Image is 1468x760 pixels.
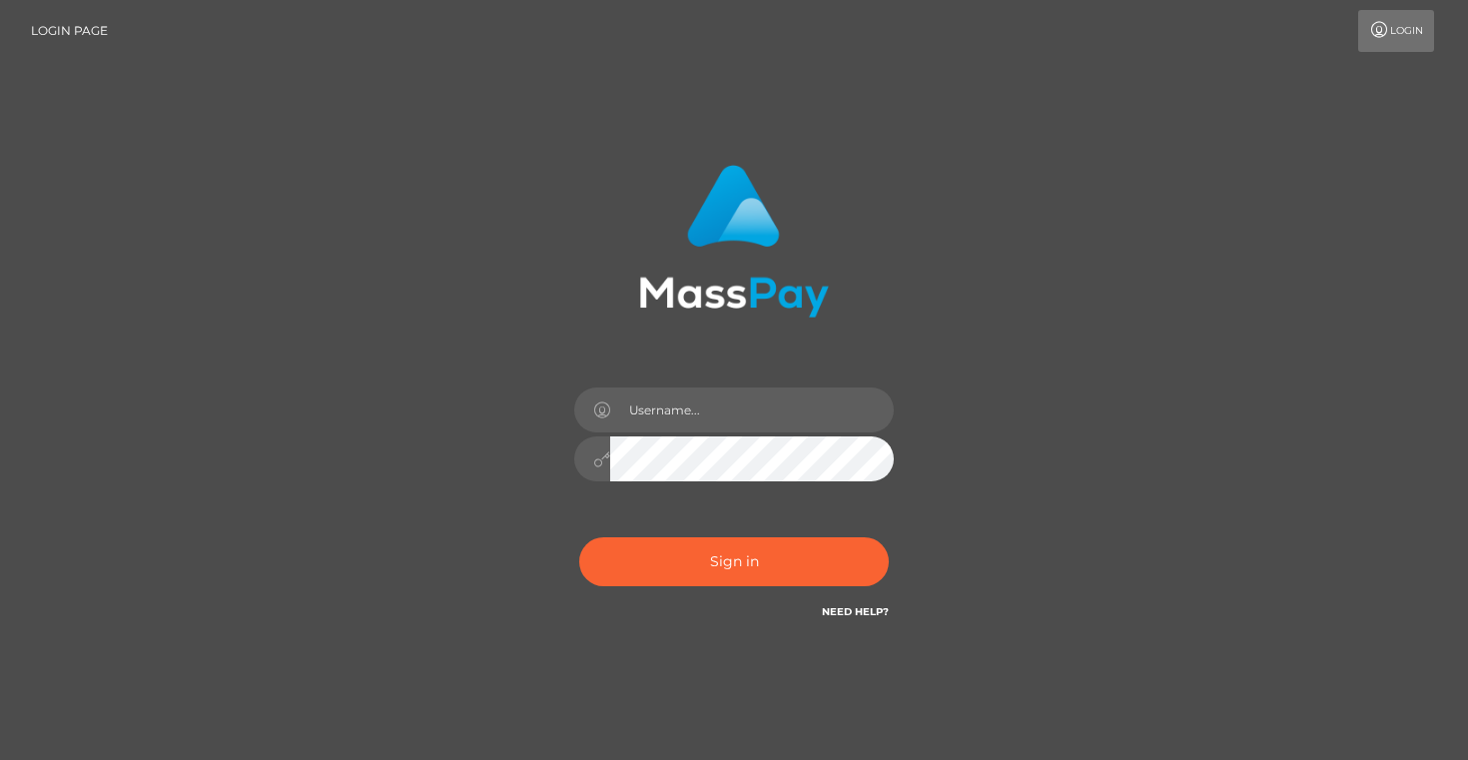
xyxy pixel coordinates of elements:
[610,387,894,432] input: Username...
[1358,10,1434,52] a: Login
[31,10,108,52] a: Login Page
[579,537,889,586] button: Sign in
[639,165,829,318] img: MassPay Login
[822,605,889,618] a: Need Help?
